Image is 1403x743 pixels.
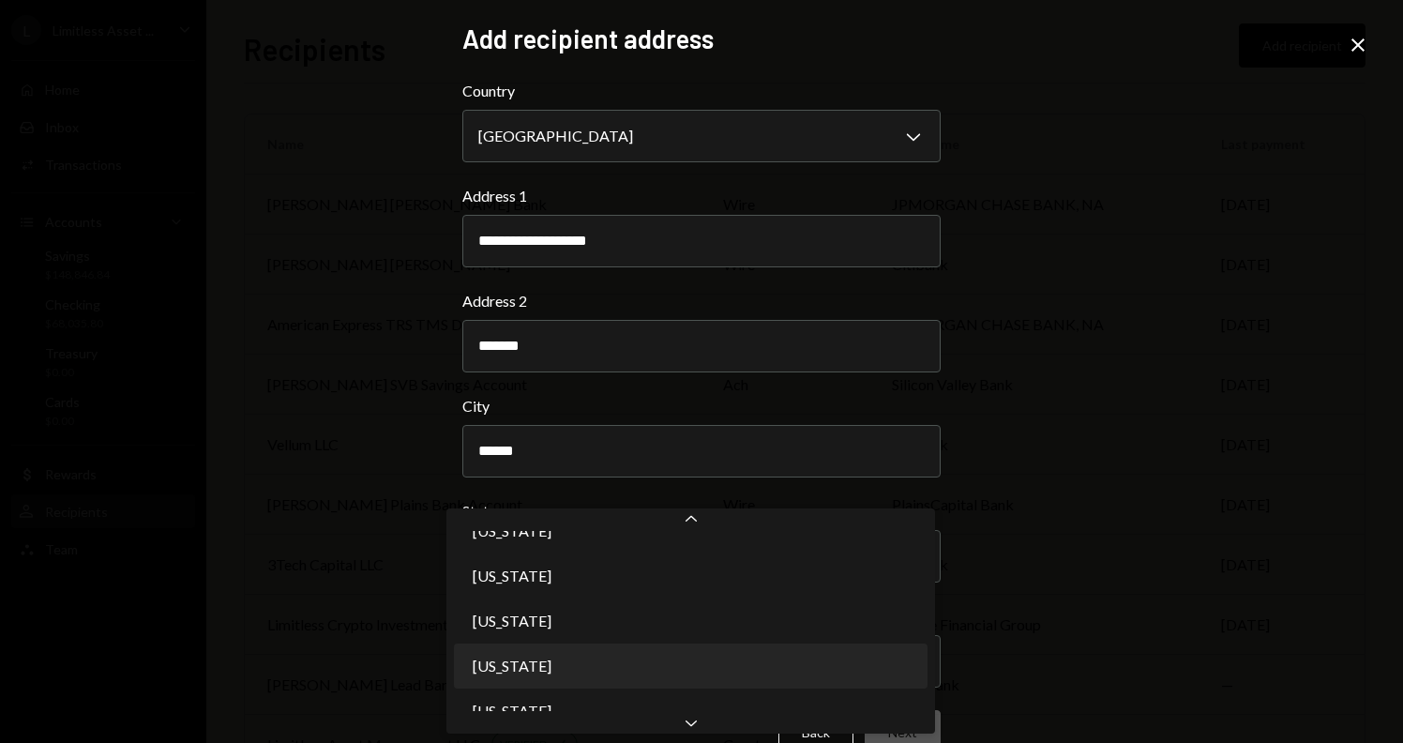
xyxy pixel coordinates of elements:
label: Address 2 [462,290,941,312]
button: Country [462,110,941,162]
label: Country [462,80,941,102]
span: [US_STATE] [473,520,551,542]
label: State [462,500,941,523]
label: City [462,395,941,417]
span: [US_STATE] [473,565,551,587]
span: [US_STATE] [473,610,551,632]
label: Address 1 [462,185,941,207]
span: [US_STATE] [473,655,551,677]
span: [US_STATE] [473,700,551,722]
h2: Add recipient address [462,21,941,57]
